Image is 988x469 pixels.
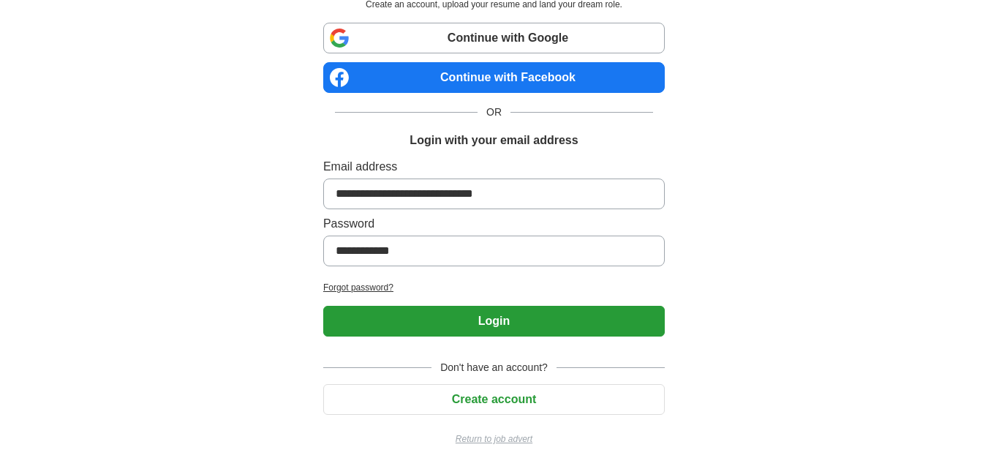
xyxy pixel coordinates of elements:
a: Return to job advert [323,432,665,446]
button: Create account [323,384,665,415]
a: Forgot password? [323,281,665,294]
a: Create account [323,393,665,405]
label: Email address [323,158,665,176]
button: Login [323,306,665,337]
span: Don't have an account? [431,360,557,375]
span: OR [478,105,510,120]
a: Continue with Facebook [323,62,665,93]
h1: Login with your email address [410,132,578,149]
label: Password [323,215,665,233]
a: Continue with Google [323,23,665,53]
